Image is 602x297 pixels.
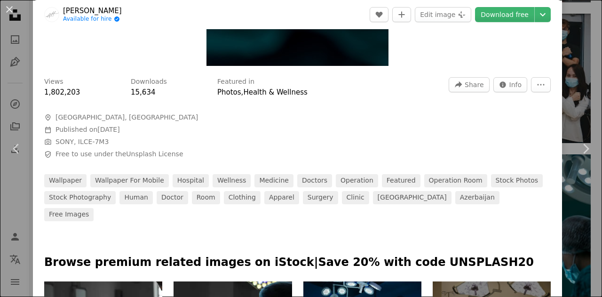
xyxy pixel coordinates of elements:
[254,174,293,187] a: medicine
[44,88,80,96] span: 1,802,203
[44,255,551,270] p: Browse premium related images on iStock | Save 20% with code UNSPLASH20
[336,174,378,187] a: operation
[217,77,254,87] h3: Featured in
[119,191,153,204] a: human
[475,7,534,22] a: Download free
[373,191,451,204] a: [GEOGRAPHIC_DATA]
[455,191,499,204] a: azerbaijan
[63,6,122,16] a: [PERSON_NAME]
[241,88,244,96] span: ,
[157,191,188,204] a: doctor
[131,88,156,96] span: 15,634
[569,104,602,194] a: Next
[55,113,198,122] span: [GEOGRAPHIC_DATA], [GEOGRAPHIC_DATA]
[342,191,369,204] a: clinic
[535,7,551,22] button: Choose download size
[224,191,261,204] a: clothing
[217,88,241,96] a: Photos
[493,77,528,92] button: Stats about this image
[370,7,388,22] button: Like
[382,174,420,187] a: featured
[55,137,109,147] button: SONY, ILCE-7M3
[449,77,489,92] button: Share this image
[465,78,483,92] span: Share
[424,174,487,187] a: operation room
[192,191,220,204] a: room
[531,77,551,92] button: More Actions
[243,88,307,96] a: Health & Wellness
[90,174,169,187] a: wallpaper for mobile
[44,77,63,87] h3: Views
[264,191,299,204] a: apparel
[55,150,183,159] span: Free to use under the
[173,174,209,187] a: hospital
[303,191,338,204] a: surgery
[44,7,59,22] img: Go to Akram Huseyn's profile
[213,174,251,187] a: wellness
[44,174,87,187] a: wallpaper
[126,150,183,158] a: Unsplash License
[491,174,543,187] a: stock photos
[297,174,332,187] a: doctors
[509,78,522,92] span: Info
[415,7,471,22] button: Edit image
[131,77,167,87] h3: Downloads
[44,191,116,204] a: stock photography
[392,7,411,22] button: Add to Collection
[97,126,119,133] time: December 31, 2021 at 1:18:20 AM GMT+10
[55,126,120,133] span: Published on
[44,208,94,221] a: Free images
[63,16,122,23] a: Available for hire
